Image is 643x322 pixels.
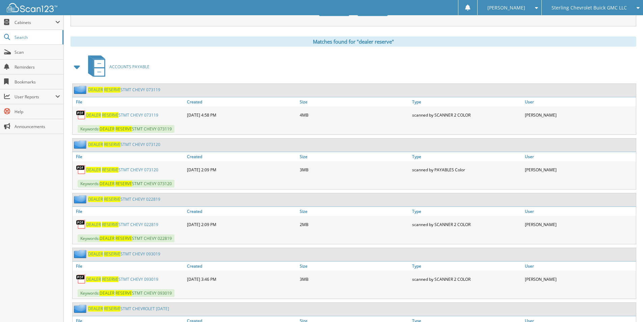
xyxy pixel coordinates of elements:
[86,222,101,227] span: DEALER
[102,167,118,173] span: RESERVE
[74,140,88,149] img: folder2.png
[487,6,525,10] span: [PERSON_NAME]
[15,49,60,55] span: Scan
[298,272,411,286] div: 3MB
[74,304,88,313] img: folder2.png
[15,20,55,25] span: Cabinets
[86,112,158,118] a: DEALER RESERVESTMT CHEVY 073119
[104,142,120,147] span: RESERVE
[88,306,103,312] span: DEALER
[74,250,88,258] img: folder2.png
[102,112,118,118] span: RESERVE
[298,218,411,231] div: 2MB
[88,251,103,257] span: DEALER
[185,152,298,161] a: Created
[15,94,55,100] span: User Reports
[78,234,175,242] span: Keywords: STMT CHEVY 022819
[298,108,411,122] div: 4MB
[102,222,118,227] span: RESERVE
[185,97,298,106] a: Created
[410,262,523,271] a: Type
[523,152,636,161] a: User
[15,34,59,40] span: Search
[185,272,298,286] div: [DATE] 3:46 PM
[73,207,185,216] a: File
[552,6,627,10] span: Sterling Chevrolet Buick GMC LLC
[102,276,118,282] span: RESERVE
[410,272,523,286] div: scanned by SCANNER 2 COLOR
[523,207,636,216] a: User
[185,262,298,271] a: Created
[100,126,114,132] span: DEALER
[88,251,160,257] a: DEALER RESERVESTMT CHEVY 093019
[100,236,114,241] span: DEALER
[523,97,636,106] a: User
[86,276,101,282] span: DEALER
[410,152,523,161] a: Type
[104,251,120,257] span: RESERVE
[410,97,523,106] a: Type
[74,195,88,203] img: folder2.png
[115,181,132,187] span: RESERVE
[185,207,298,216] a: Created
[88,142,103,147] span: DEALER
[7,3,57,12] img: scan123-logo-white.svg
[523,272,636,286] div: [PERSON_NAME]
[100,290,114,296] span: DEALER
[86,167,101,173] span: DEALER
[78,125,175,133] span: Keywords: STMT CHEVY 073119
[104,87,120,93] span: RESERVE
[76,219,86,229] img: PDF.png
[523,163,636,176] div: [PERSON_NAME]
[15,109,60,115] span: Help
[609,290,643,322] iframe: Chat Widget
[104,306,120,312] span: RESERVE
[410,163,523,176] div: scanned by PAYABLES Color
[84,53,150,80] a: ACCOUNTS PAYABLE
[298,207,411,216] a: Size
[86,276,158,282] a: DEALER RESERVESTMT CHEVY 093019
[74,85,88,94] img: folder2.png
[115,126,132,132] span: RESERVE
[88,142,160,147] a: DEALER RESERVESTMT CHEVY 073120
[100,181,114,187] span: DEALER
[523,108,636,122] div: [PERSON_NAME]
[298,163,411,176] div: 3MB
[115,290,132,296] span: RESERVE
[76,110,86,120] img: PDF.png
[78,289,175,297] span: Keywords: STMT CHEVY 093019
[185,218,298,231] div: [DATE] 2:09 PM
[73,262,185,271] a: File
[410,108,523,122] div: scanned by SCANNER 2 COLOR
[86,222,158,227] a: DEALER RESERVESTMT CHEVY 022819
[88,87,160,93] a: DEALER RESERVESTMT CHEVY 073119
[109,64,150,70] span: ACCOUNTS PAYABLE
[15,124,60,129] span: Announcements
[298,262,411,271] a: Size
[76,274,86,284] img: PDF.png
[76,165,86,175] img: PDF.png
[86,112,101,118] span: DEALER
[88,196,160,202] a: DEALER RESERVESTMT CHEVY 022819
[73,152,185,161] a: File
[185,163,298,176] div: [DATE] 2:09 PM
[104,196,120,202] span: RESERVE
[410,207,523,216] a: Type
[15,79,60,85] span: Bookmarks
[78,180,175,188] span: Keywords: STMT CHEVY 073120
[115,236,132,241] span: RESERVE
[71,36,636,47] div: Matches found for "dealer reserve"
[410,218,523,231] div: scanned by SCANNER 2 COLOR
[298,152,411,161] a: Size
[523,262,636,271] a: User
[185,108,298,122] div: [DATE] 4:58 PM
[86,167,158,173] a: DEALER RESERVESTMT CHEVY 073120
[88,196,103,202] span: DEALER
[298,97,411,106] a: Size
[73,97,185,106] a: File
[88,87,103,93] span: DEALER
[15,64,60,70] span: Reminders
[523,218,636,231] div: [PERSON_NAME]
[88,306,169,312] a: DEALER RESERVESTMT CHEVROLET [DATE]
